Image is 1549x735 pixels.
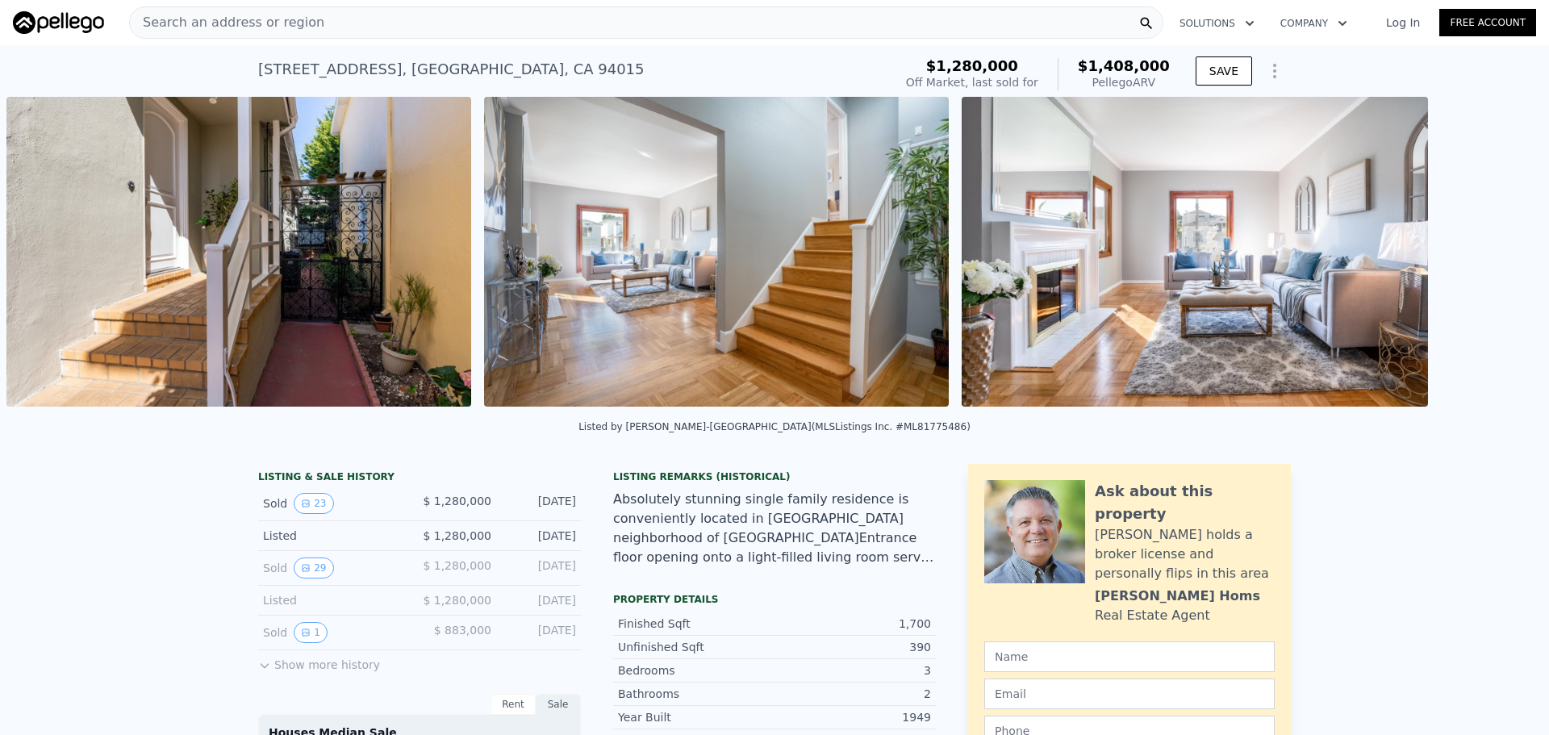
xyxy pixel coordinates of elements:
div: Finished Sqft [618,616,774,632]
div: Sold [263,493,407,514]
div: Pellego ARV [1078,74,1170,90]
img: Sale: 64617293 Parcel: 31551675 [484,97,949,407]
div: [DATE] [504,622,576,643]
button: Company [1267,9,1360,38]
span: $1,408,000 [1078,57,1170,74]
div: Absolutely stunning single family residence is conveniently located in [GEOGRAPHIC_DATA] neighbor... [613,490,936,567]
a: Free Account [1439,9,1536,36]
div: Bathrooms [618,686,774,702]
div: Unfinished Sqft [618,639,774,655]
div: 1949 [774,709,931,725]
div: Bedrooms [618,662,774,679]
span: $ 1,280,000 [423,529,491,542]
div: [DATE] [504,493,576,514]
button: SAVE [1196,56,1252,86]
div: Property details [613,593,936,606]
div: Listed by [PERSON_NAME]-[GEOGRAPHIC_DATA] (MLSListings Inc. #ML81775486) [578,421,971,432]
div: Rent [491,694,536,715]
div: [DATE] [504,528,576,544]
div: 2 [774,686,931,702]
div: Real Estate Agent [1095,606,1210,625]
button: Show Options [1259,55,1291,87]
div: Listed [263,528,407,544]
div: 1,700 [774,616,931,632]
div: [DATE] [504,592,576,608]
div: [PERSON_NAME] Homs [1095,587,1260,606]
div: 3 [774,662,931,679]
div: 390 [774,639,931,655]
div: Off Market, last sold for [906,74,1038,90]
div: Sale [536,694,581,715]
input: Email [984,679,1275,709]
button: Solutions [1167,9,1267,38]
span: $ 1,280,000 [423,495,491,507]
div: Listing Remarks (Historical) [613,470,936,483]
div: [PERSON_NAME] holds a broker license and personally flips in this area [1095,525,1275,583]
span: $ 1,280,000 [423,559,491,572]
div: LISTING & SALE HISTORY [258,470,581,487]
button: View historical data [294,622,328,643]
span: $ 883,000 [434,624,491,637]
button: View historical data [294,493,333,514]
span: $1,280,000 [926,57,1018,74]
img: Sale: 64617293 Parcel: 31551675 [962,97,1428,407]
div: [STREET_ADDRESS] , [GEOGRAPHIC_DATA] , CA 94015 [258,58,645,81]
button: View historical data [294,558,333,578]
button: Show more history [258,650,380,673]
div: Listed [263,592,407,608]
div: Sold [263,558,407,578]
span: Search an address or region [130,13,324,32]
input: Name [984,641,1275,672]
div: Year Built [618,709,774,725]
div: Ask about this property [1095,480,1275,525]
img: Sale: 64617293 Parcel: 31551675 [6,97,471,407]
img: Pellego [13,11,104,34]
div: [DATE] [504,558,576,578]
span: $ 1,280,000 [423,594,491,607]
a: Log In [1367,15,1439,31]
div: Sold [263,622,407,643]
